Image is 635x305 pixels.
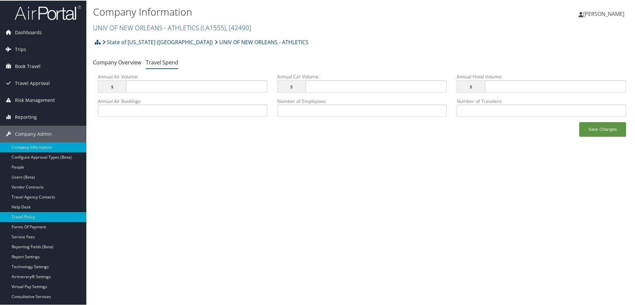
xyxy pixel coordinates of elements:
span: Trips [15,40,26,57]
span: Company Admin [15,125,52,142]
a: Company Overview [93,58,141,65]
input: Number of Employees: [277,104,447,116]
span: $ [457,80,485,92]
h1: Company Information [93,4,452,18]
label: Annual Air Volume: [98,73,267,97]
img: airportal-logo.png [15,4,81,20]
input: Annual Car Volume: $ [306,80,447,92]
span: Risk Management [15,91,55,108]
input: Annual Hotel Volume: $ [485,80,626,92]
label: Annual Hotel Volume: [457,73,626,97]
span: , [ 42490 ] [226,23,251,32]
input: Number of Travelers: [457,104,626,116]
input: Annual Air Volume: $ [126,80,267,92]
label: Annual Car Volume: [277,73,447,97]
label: Number of Employees: [277,97,447,116]
a: UNIV OF NEW ORLEANS - ATHLETICS [93,23,251,32]
span: ( LA1555 ) [201,23,226,32]
span: Reporting [15,108,37,125]
span: [PERSON_NAME] [583,10,624,17]
input: Annual Air Bookings: [98,104,267,116]
span: $ [98,80,126,92]
a: State of [US_STATE] ([GEOGRAPHIC_DATA]) [102,35,213,48]
span: Dashboards [15,24,42,40]
span: $ [277,80,306,92]
label: Number of Travelers: [457,97,626,116]
a: [PERSON_NAME] [579,3,631,23]
label: Annual Air Bookings: [98,97,267,116]
a: Travel Spend [146,58,178,65]
a: UNIV OF NEW ORLEANS - ATHLETICS [215,35,309,48]
span: Book Travel [15,57,41,74]
span: Travel Approval [15,74,50,91]
button: Save Changes [579,121,626,136]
